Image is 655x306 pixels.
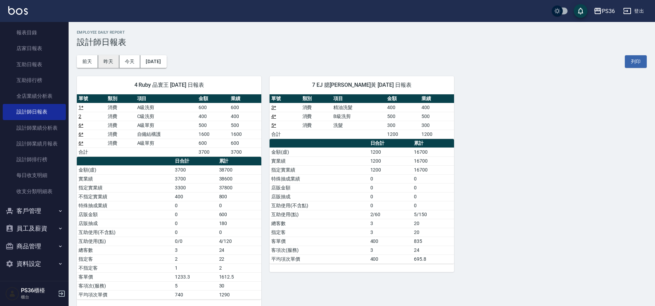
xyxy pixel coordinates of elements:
[77,94,106,103] th: 單號
[77,55,98,68] button: 前天
[369,148,412,156] td: 1200
[229,103,261,112] td: 600
[217,219,261,228] td: 180
[106,121,135,130] td: 消費
[369,192,412,201] td: 0
[412,237,454,246] td: 835
[369,183,412,192] td: 0
[420,130,454,139] td: 1200
[135,112,197,121] td: C級洗剪
[270,183,369,192] td: 店販金額
[270,201,369,210] td: 互助使用(不含點)
[173,237,217,246] td: 0/0
[301,121,332,130] td: 消費
[3,152,66,167] a: 設計師排行榜
[217,183,261,192] td: 37800
[270,237,369,246] td: 客單價
[412,183,454,192] td: 0
[98,55,119,68] button: 昨天
[3,40,66,56] a: 店家日報表
[77,255,173,263] td: 指定客
[135,121,197,130] td: A級單剪
[140,55,166,68] button: [DATE]
[332,103,385,112] td: 精油洗髮
[217,263,261,272] td: 2
[420,112,454,121] td: 500
[369,156,412,165] td: 1200
[77,192,173,201] td: 不指定實業績
[369,228,412,237] td: 3
[412,210,454,219] td: 5/150
[369,219,412,228] td: 3
[77,174,173,183] td: 實業績
[173,281,217,290] td: 5
[412,148,454,156] td: 16700
[85,82,253,89] span: 4 Ruby 品寰王 [DATE] 日報表
[77,94,261,157] table: a dense table
[21,294,56,300] p: 櫃台
[270,246,369,255] td: 客項次(服務)
[3,120,66,136] a: 設計師業績分析表
[77,183,173,192] td: 指定實業績
[173,219,217,228] td: 0
[412,219,454,228] td: 20
[173,210,217,219] td: 0
[3,167,66,183] a: 每日收支明細
[135,139,197,148] td: A級單剪
[173,165,217,174] td: 3700
[77,237,173,246] td: 互助使用(點)
[3,220,66,237] button: 員工及薪資
[369,210,412,219] td: 2/60
[77,290,173,299] td: 平均項次單價
[229,94,261,103] th: 業績
[385,94,420,103] th: 金額
[217,246,261,255] td: 24
[420,103,454,112] td: 400
[106,139,135,148] td: 消費
[229,121,261,130] td: 500
[369,165,412,174] td: 1200
[77,37,647,47] h3: 設計師日報表
[270,165,369,174] td: 指定實業績
[332,94,385,103] th: 項目
[3,72,66,88] a: 互助排行榜
[119,55,141,68] button: 今天
[77,157,261,299] table: a dense table
[278,82,446,89] span: 7 EJ 臆[PERSON_NAME]黃 [DATE] 日報表
[3,255,66,273] button: 資料設定
[173,263,217,272] td: 1
[106,94,135,103] th: 類別
[106,130,135,139] td: 消費
[197,121,229,130] td: 500
[197,148,229,156] td: 3700
[197,130,229,139] td: 1600
[217,157,261,166] th: 累計
[270,94,454,139] table: a dense table
[620,5,647,17] button: 登出
[270,219,369,228] td: 總客數
[197,112,229,121] td: 400
[77,148,106,156] td: 合計
[173,228,217,237] td: 0
[217,165,261,174] td: 38700
[412,165,454,174] td: 16700
[574,4,587,18] button: save
[591,4,618,18] button: PS36
[229,112,261,121] td: 400
[173,192,217,201] td: 400
[385,112,420,121] td: 500
[173,183,217,192] td: 3300
[77,263,173,272] td: 不指定客
[420,121,454,130] td: 300
[135,94,197,103] th: 項目
[217,201,261,210] td: 0
[369,201,412,210] td: 0
[385,130,420,139] td: 1200
[217,237,261,246] td: 4/120
[106,103,135,112] td: 消費
[197,139,229,148] td: 600
[412,174,454,183] td: 0
[217,255,261,263] td: 22
[5,287,19,301] img: Person
[412,156,454,165] td: 16700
